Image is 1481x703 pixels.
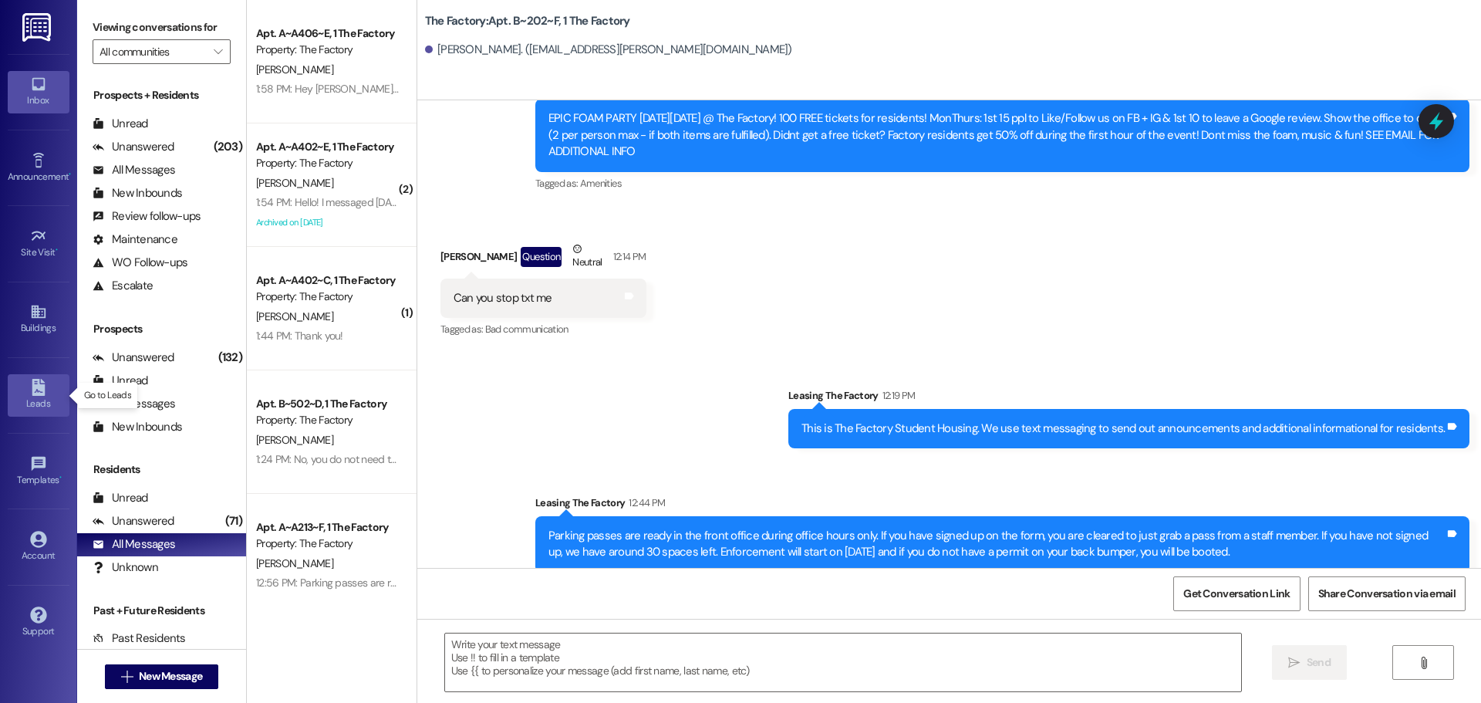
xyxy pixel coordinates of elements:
[93,255,187,271] div: WO Follow-ups
[625,495,665,511] div: 12:44 PM
[93,15,231,39] label: Viewing conversations for
[256,176,333,190] span: [PERSON_NAME]
[93,185,182,201] div: New Inbounds
[535,495,1469,516] div: Leasing The Factory
[1272,645,1347,680] button: Send
[454,290,552,306] div: Can you stop txt me
[256,25,399,42] div: Apt. A~A406~E, 1 The Factory
[548,110,1445,160] div: EPIC FOAM PARTY [DATE][DATE] @ The Factory! 100 FREE tickets for residents! MonThurs: 1st 15 ppl ...
[256,556,333,570] span: [PERSON_NAME]
[256,155,399,171] div: Property: The Factory
[8,223,69,265] a: Site Visit •
[93,232,177,248] div: Maintenance
[8,71,69,113] a: Inbox
[214,46,222,58] i: 
[93,536,175,553] div: All Messages
[77,87,246,103] div: Prospects + Residents
[425,42,792,58] div: [PERSON_NAME]. ([EMAIL_ADDRESS][PERSON_NAME][DOMAIN_NAME])
[440,318,646,340] div: Tagged as:
[93,490,148,506] div: Unread
[1173,576,1300,611] button: Get Conversation Link
[77,603,246,619] div: Past + Future Residents
[256,289,399,305] div: Property: The Factory
[121,671,133,683] i: 
[548,528,1445,561] div: Parking passes are ready in the front office during office hours only. If you have signed up on t...
[1183,586,1290,602] span: Get Conversation Link
[77,321,246,337] div: Prospects
[221,509,246,533] div: (71)
[256,139,399,155] div: Apt. A~A402~E, 1 The Factory
[485,323,568,336] span: Bad communication
[93,559,158,576] div: Unknown
[255,213,400,232] div: Archived on [DATE]
[93,139,174,155] div: Unanswered
[56,245,58,255] span: •
[256,42,399,58] div: Property: The Factory
[256,519,399,536] div: Apt. A~A213~F, 1 The Factory
[1288,657,1300,669] i: 
[139,668,202,684] span: New Message
[256,63,333,76] span: [PERSON_NAME]
[93,208,201,225] div: Review follow-ups
[256,272,399,289] div: Apt. A~A402~C, 1 The Factory
[440,241,646,279] div: [PERSON_NAME]
[22,13,54,42] img: ResiDesk Logo
[59,472,62,483] span: •
[210,135,246,159] div: (203)
[84,389,131,402] p: Go to Leads
[93,278,153,294] div: Escalate
[69,169,71,180] span: •
[256,329,343,343] div: 1:44 PM: Thank you!
[1318,586,1456,602] span: Share Conversation via email
[256,412,399,428] div: Property: The Factory
[93,419,182,435] div: New Inbounds
[256,309,333,323] span: [PERSON_NAME]
[788,387,1469,409] div: Leasing The Factory
[93,116,148,132] div: Unread
[256,396,399,412] div: Apt. B~502~D, 1 The Factory
[93,630,186,647] div: Past Residents
[609,248,646,265] div: 12:14 PM
[535,172,1469,194] div: Tagged as:
[105,664,219,689] button: New Message
[256,433,333,447] span: [PERSON_NAME]
[93,162,175,178] div: All Messages
[580,177,622,190] span: Amenities
[256,452,1238,466] div: 1:24 PM: No, you do not need to remove your clothes. You can remove your bedding so that it doesn...
[8,602,69,644] a: Support
[1418,657,1429,669] i: 
[100,39,206,64] input: All communities
[425,13,630,29] b: The Factory: Apt. B~202~F, 1 The Factory
[93,513,174,529] div: Unanswered
[8,299,69,340] a: Buildings
[256,82,562,96] div: 1:58 PM: Hey [PERSON_NAME], am I good to come into and move in?
[256,536,399,552] div: Property: The Factory
[93,350,174,366] div: Unanswered
[214,346,246,370] div: (132)
[1308,576,1466,611] button: Share Conversation via email
[879,387,916,404] div: 12:19 PM
[8,374,69,416] a: Leads
[77,461,246,478] div: Residents
[569,241,605,273] div: Neutral
[8,526,69,568] a: Account
[1307,654,1331,671] span: Send
[521,247,562,266] div: Question
[8,451,69,492] a: Templates •
[256,195,404,209] div: 1:54 PM: Hello! I messaged [DATE]
[801,421,1445,437] div: This is The Factory Student Housing. We use text messaging to send out announcements and addition...
[93,373,148,389] div: Unread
